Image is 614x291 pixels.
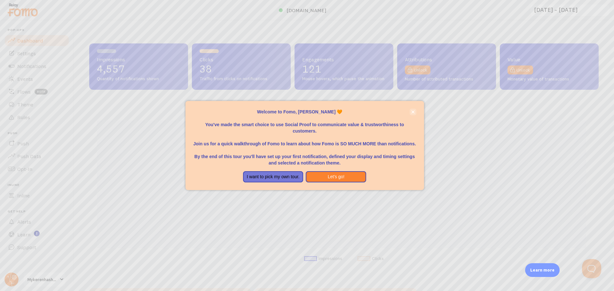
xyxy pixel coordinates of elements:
p: Welcome to Fomo, [PERSON_NAME] 🧡 [193,109,416,115]
p: You've made the smart choice to use Social Proof to communicate value & trustworthiness to custom... [193,115,416,134]
button: Let's go! [306,171,366,183]
p: Join us for a quick walkthrough of Fomo to learn about how Fomo is SO MUCH MORE than notifications. [193,134,416,147]
button: I want to pick my own tour. [243,171,303,183]
div: Welcome to Fomo, Shneur Brook 🧡You&amp;#39;ve made the smart choice to use Social Proof to commun... [185,101,424,190]
div: Learn more [525,263,560,277]
p: Learn more [530,267,555,273]
button: close, [410,109,416,115]
p: By the end of this tour you'll have set up your first notification, defined your display and timi... [193,147,416,166]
